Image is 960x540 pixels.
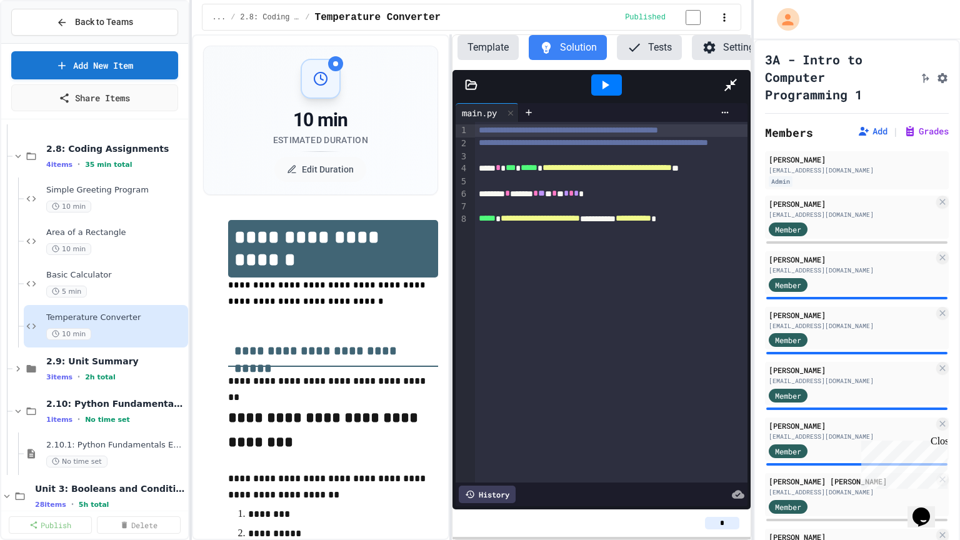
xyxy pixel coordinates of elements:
[775,390,801,401] span: Member
[775,279,801,291] span: Member
[77,159,80,169] span: •
[85,373,116,381] span: 2h total
[769,420,934,431] div: [PERSON_NAME]
[97,516,180,534] a: Delete
[936,69,949,84] button: Assignment Settings
[765,124,813,141] h2: Members
[456,188,468,201] div: 6
[775,446,801,457] span: Member
[46,185,186,196] span: Simple Greeting Program
[46,440,186,451] span: 2.10.1: Python Fundamentals Exam
[35,501,66,509] span: 28 items
[71,499,74,509] span: •
[46,312,186,323] span: Temperature Converter
[769,376,934,386] div: [EMAIL_ADDRESS][DOMAIN_NAME]
[5,5,86,79] div: Chat with us now!Close
[764,5,802,34] div: My Account
[769,432,934,441] div: [EMAIL_ADDRESS][DOMAIN_NAME]
[77,414,80,424] span: •
[274,157,366,182] button: Edit Duration
[456,103,519,122] div: main.py
[456,106,503,119] div: main.py
[892,124,899,139] span: |
[456,176,468,188] div: 5
[769,321,934,331] div: [EMAIL_ADDRESS][DOMAIN_NAME]
[769,266,934,275] div: [EMAIL_ADDRESS][DOMAIN_NAME]
[35,483,186,494] span: Unit 3: Booleans and Conditionals
[456,124,468,137] div: 1
[46,356,186,367] span: 2.9: Unit Summary
[765,51,914,103] h1: 3A - Intro to Computer Programming 1
[77,372,80,382] span: •
[671,10,716,25] input: publish toggle
[85,161,132,169] span: 35 min total
[46,143,186,154] span: 2.8: Coding Assignments
[904,125,949,137] button: Grades
[273,109,368,131] div: 10 min
[625,9,716,25] div: Content is published and visible to students
[769,309,934,321] div: [PERSON_NAME]
[692,35,769,60] button: Settings
[9,516,92,534] a: Publish
[769,154,945,165] div: [PERSON_NAME]
[46,243,91,255] span: 10 min
[315,10,441,25] span: Temperature Converter
[456,201,468,213] div: 7
[919,69,931,84] button: Click to see fork details
[775,334,801,346] span: Member
[775,501,801,512] span: Member
[212,12,226,22] span: ...
[46,373,72,381] span: 3 items
[46,456,107,467] span: No time set
[769,254,934,265] div: [PERSON_NAME]
[305,12,309,22] span: /
[456,137,468,151] div: 2
[75,16,133,29] span: Back to Teams
[529,35,607,60] button: Solution
[231,12,235,22] span: /
[11,84,178,111] a: Share Items
[456,213,468,226] div: 8
[273,134,368,146] div: Estimated Duration
[769,487,934,497] div: [EMAIL_ADDRESS][DOMAIN_NAME]
[769,210,934,219] div: [EMAIL_ADDRESS][DOMAIN_NAME]
[456,151,468,163] div: 3
[769,198,934,209] div: [PERSON_NAME]
[775,224,801,235] span: Member
[46,161,72,169] span: 4 items
[85,416,130,424] span: No time set
[240,12,300,22] span: 2.8: Coding Assignments
[769,166,945,175] div: [EMAIL_ADDRESS][DOMAIN_NAME]
[46,270,186,281] span: Basic Calculator
[46,416,72,424] span: 1 items
[46,398,186,409] span: 2.10: Python Fundamentals Exam
[46,201,91,212] span: 10 min
[907,490,947,527] iframe: chat widget
[79,501,109,509] span: 5h total
[456,162,468,176] div: 4
[625,12,666,22] span: Published
[769,176,792,187] div: Admin
[11,9,178,36] button: Back to Teams
[457,35,519,60] button: Template
[46,286,87,297] span: 5 min
[11,51,178,79] a: Add New Item
[769,476,934,487] div: [PERSON_NAME] [PERSON_NAME]
[769,364,934,376] div: [PERSON_NAME]
[617,35,682,60] button: Tests
[857,125,887,137] button: Add
[46,227,186,238] span: Area of a Rectangle
[459,486,516,503] div: History
[856,436,947,489] iframe: chat widget
[46,328,91,340] span: 10 min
